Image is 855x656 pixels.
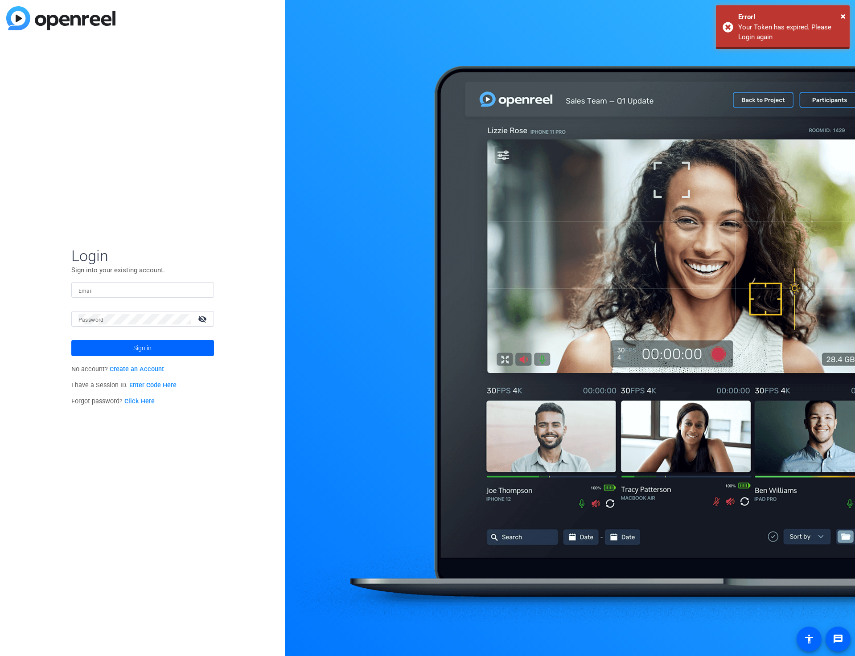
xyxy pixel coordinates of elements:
div: Your Token has expired. Please Login again [738,22,843,42]
img: blue-gradient.svg [6,6,115,30]
mat-icon: visibility_off [193,312,214,325]
a: Click Here [124,398,155,405]
span: × [841,11,846,21]
input: Enter Email Address [78,285,207,295]
p: Sign into your existing account. [71,265,214,275]
mat-icon: message [833,634,843,644]
mat-label: Password [78,317,104,323]
span: Sign in [133,337,152,359]
span: Login [71,246,214,265]
div: Error! [738,12,843,22]
span: Forgot password? [71,398,155,405]
span: I have a Session ID. [71,381,177,389]
mat-label: Email [78,288,93,294]
span: No account? [71,365,164,373]
mat-icon: accessibility [804,634,814,644]
button: Close [841,9,846,23]
a: Create an Account [110,365,164,373]
button: Sign in [71,340,214,356]
a: Enter Code Here [129,381,177,389]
